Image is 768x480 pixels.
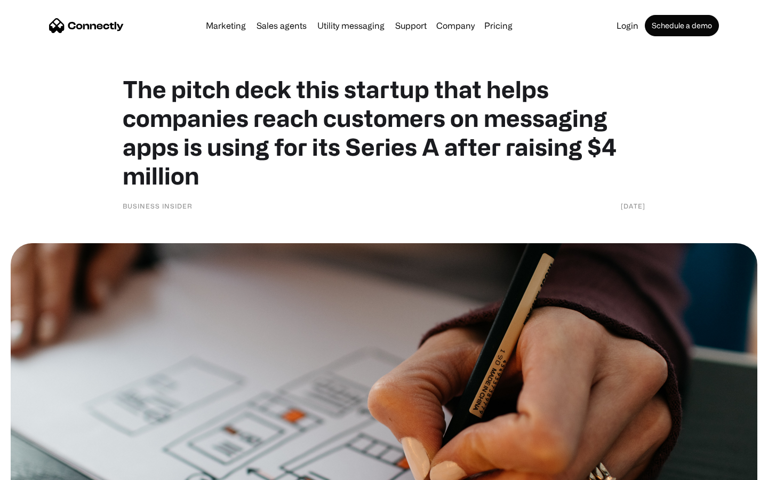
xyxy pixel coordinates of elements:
[11,461,64,476] aside: Language selected: English
[21,461,64,476] ul: Language list
[612,21,643,30] a: Login
[202,21,250,30] a: Marketing
[123,75,645,190] h1: The pitch deck this startup that helps companies reach customers on messaging apps is using for i...
[252,21,311,30] a: Sales agents
[621,201,645,211] div: [DATE]
[480,21,517,30] a: Pricing
[391,21,431,30] a: Support
[436,18,475,33] div: Company
[123,201,193,211] div: Business Insider
[645,15,719,36] a: Schedule a demo
[313,21,389,30] a: Utility messaging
